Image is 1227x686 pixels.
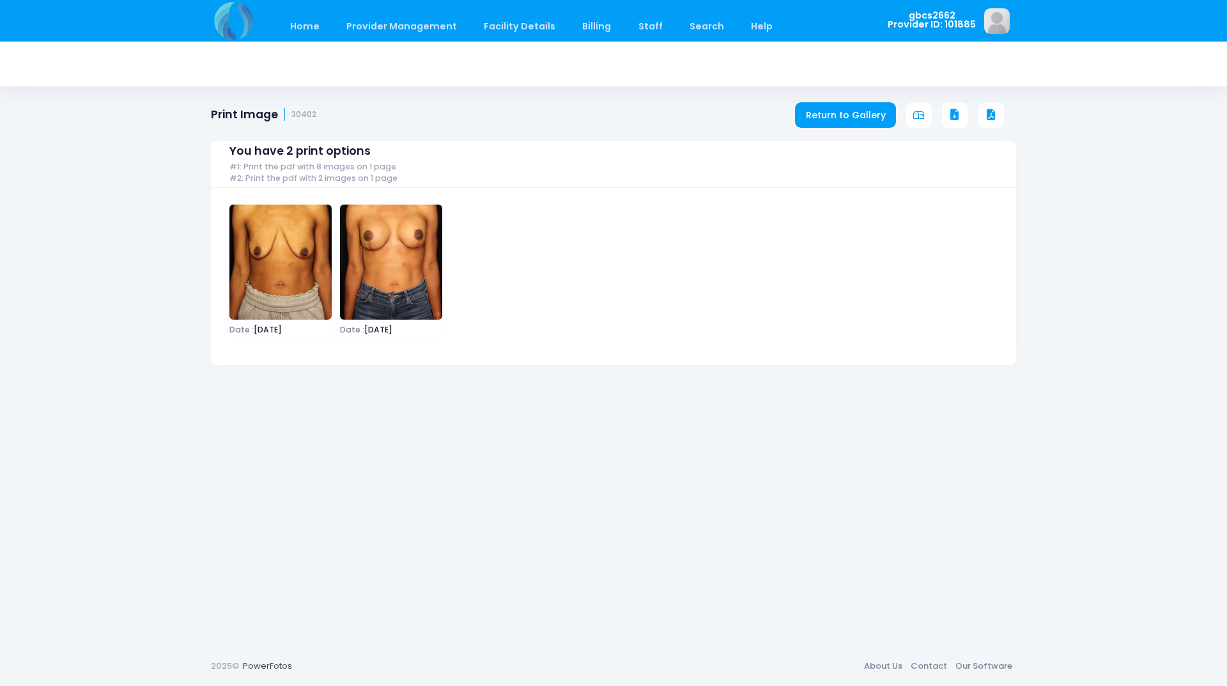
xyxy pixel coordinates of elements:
h1: Print Image [211,108,316,121]
span: Date : [340,324,364,335]
a: Provider Management [334,12,469,42]
a: Facility Details [472,12,568,42]
span: Date : [229,324,254,335]
span: [DATE] [340,326,442,334]
a: Search [677,12,736,42]
img: image [984,8,1010,34]
a: Contact [906,655,951,678]
a: Our Software [951,655,1016,678]
a: Home [277,12,332,42]
a: About Us [860,655,906,678]
span: You have 2 print options [229,144,371,158]
a: Staff [626,12,675,42]
a: Help [739,12,785,42]
img: image [340,205,442,320]
span: [DATE] [229,326,332,334]
span: #2: Print the pdf with 2 images on 1 page [229,174,397,183]
a: Billing [570,12,624,42]
img: image [229,205,332,320]
span: 2025© [211,660,239,672]
span: gbcs2662 Provider ID: 101885 [888,11,976,29]
a: Return to Gallery [795,102,896,128]
span: #1: Print the pdf with 8 images on 1 page [229,162,396,172]
small: 30402 [291,110,316,120]
a: PowerFotos [243,660,292,672]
